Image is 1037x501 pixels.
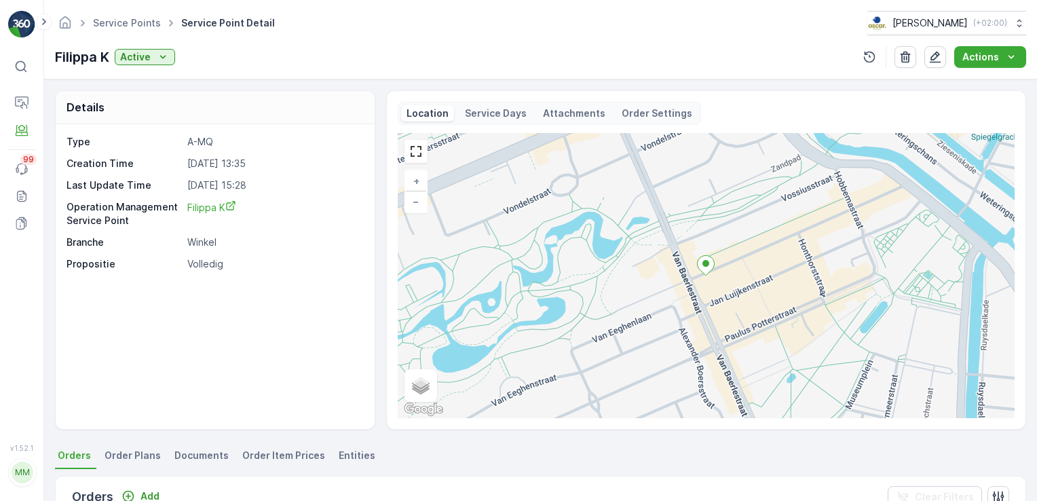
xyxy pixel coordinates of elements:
[339,449,375,462] span: Entities
[8,455,35,490] button: MM
[58,20,73,32] a: Homepage
[187,200,360,227] a: Filippa K
[413,196,419,207] span: −
[622,107,692,120] p: Order Settings
[8,155,35,183] a: 99
[67,200,182,227] p: Operation Management Service Point
[867,16,887,31] img: basis-logo_rgb2x.png
[67,236,182,249] p: Branche
[115,49,175,65] button: Active
[12,462,33,483] div: MM
[187,257,360,271] p: Volledig
[973,18,1007,29] p: ( +02:00 )
[406,191,426,212] a: Zoom Out
[67,135,182,149] p: Type
[892,16,968,30] p: [PERSON_NAME]
[413,175,419,187] span: +
[406,171,426,191] a: Zoom In
[407,107,449,120] p: Location
[187,202,236,213] span: Filippa K
[8,11,35,38] img: logo
[178,16,278,30] span: Service Point Detail
[105,449,161,462] span: Order Plans
[962,50,999,64] p: Actions
[174,449,229,462] span: Documents
[120,50,151,64] p: Active
[867,11,1026,35] button: [PERSON_NAME](+02:00)
[401,401,446,418] a: Open this area in Google Maps (opens a new window)
[187,157,360,170] p: [DATE] 13:35
[187,135,360,149] p: A-MQ
[93,17,161,29] a: Service Points
[401,401,446,418] img: Google
[187,236,360,249] p: Winkel
[8,444,35,452] span: v 1.52.1
[465,107,527,120] p: Service Days
[67,157,182,170] p: Creation Time
[543,107,605,120] p: Attachments
[187,179,360,192] p: [DATE] 15:28
[67,257,182,271] p: Propositie
[954,46,1026,68] button: Actions
[406,371,436,401] a: Layers
[58,449,91,462] span: Orders
[23,154,34,165] p: 99
[67,179,182,192] p: Last Update Time
[242,449,325,462] span: Order Item Prices
[67,99,105,115] p: Details
[55,47,109,67] p: Filippa K
[406,141,426,162] a: View Fullscreen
